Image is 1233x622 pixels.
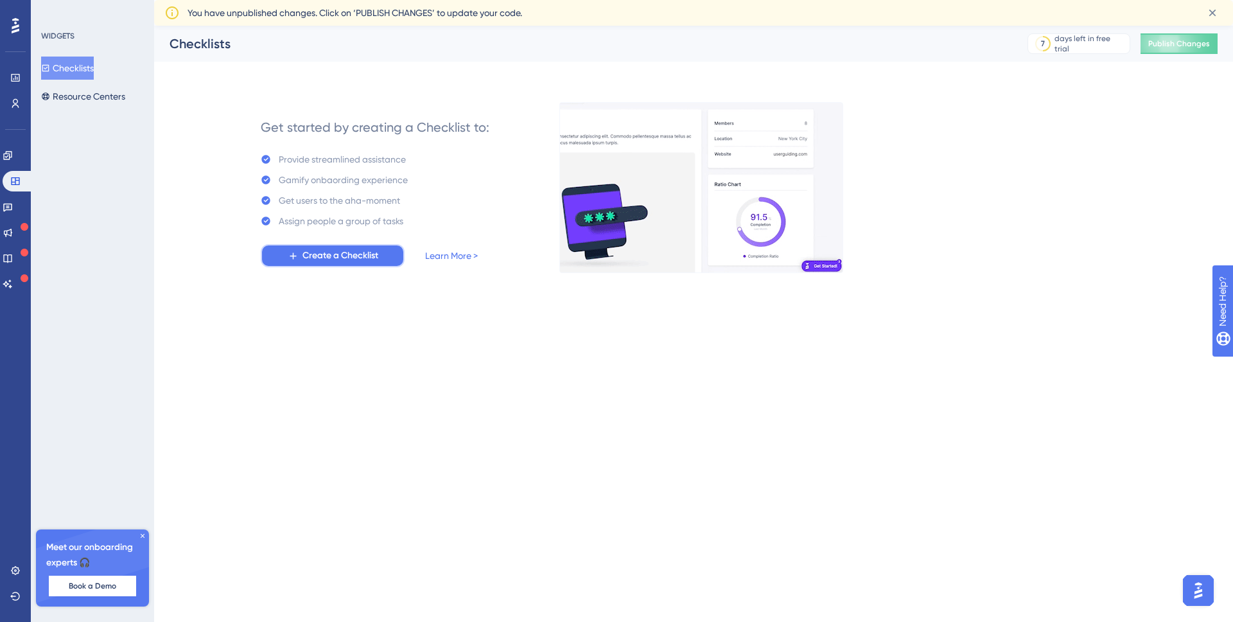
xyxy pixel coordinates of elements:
[41,31,74,41] div: WIDGETS
[49,576,136,596] button: Book a Demo
[170,35,995,53] div: Checklists
[425,248,478,263] a: Learn More >
[261,244,405,267] button: Create a Checklist
[188,5,522,21] span: You have unpublished changes. Click on ‘PUBLISH CHANGES’ to update your code.
[1148,39,1210,49] span: Publish Changes
[30,3,80,19] span: Need Help?
[46,540,139,571] span: Meet our onboarding experts 🎧
[302,248,378,263] span: Create a Checklist
[41,85,125,108] button: Resource Centers
[559,102,843,273] img: e28e67207451d1beac2d0b01ddd05b56.gif
[1141,33,1218,54] button: Publish Changes
[69,581,116,591] span: Book a Demo
[1179,571,1218,610] iframe: UserGuiding AI Assistant Launcher
[279,152,406,167] div: Provide streamlined assistance
[261,118,489,136] div: Get started by creating a Checklist to:
[1054,33,1126,54] div: days left in free trial
[279,172,408,188] div: Gamify onbaording experience
[279,213,403,229] div: Assign people a group of tasks
[41,57,94,80] button: Checklists
[279,193,400,208] div: Get users to the aha-moment
[1041,39,1045,49] div: 7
